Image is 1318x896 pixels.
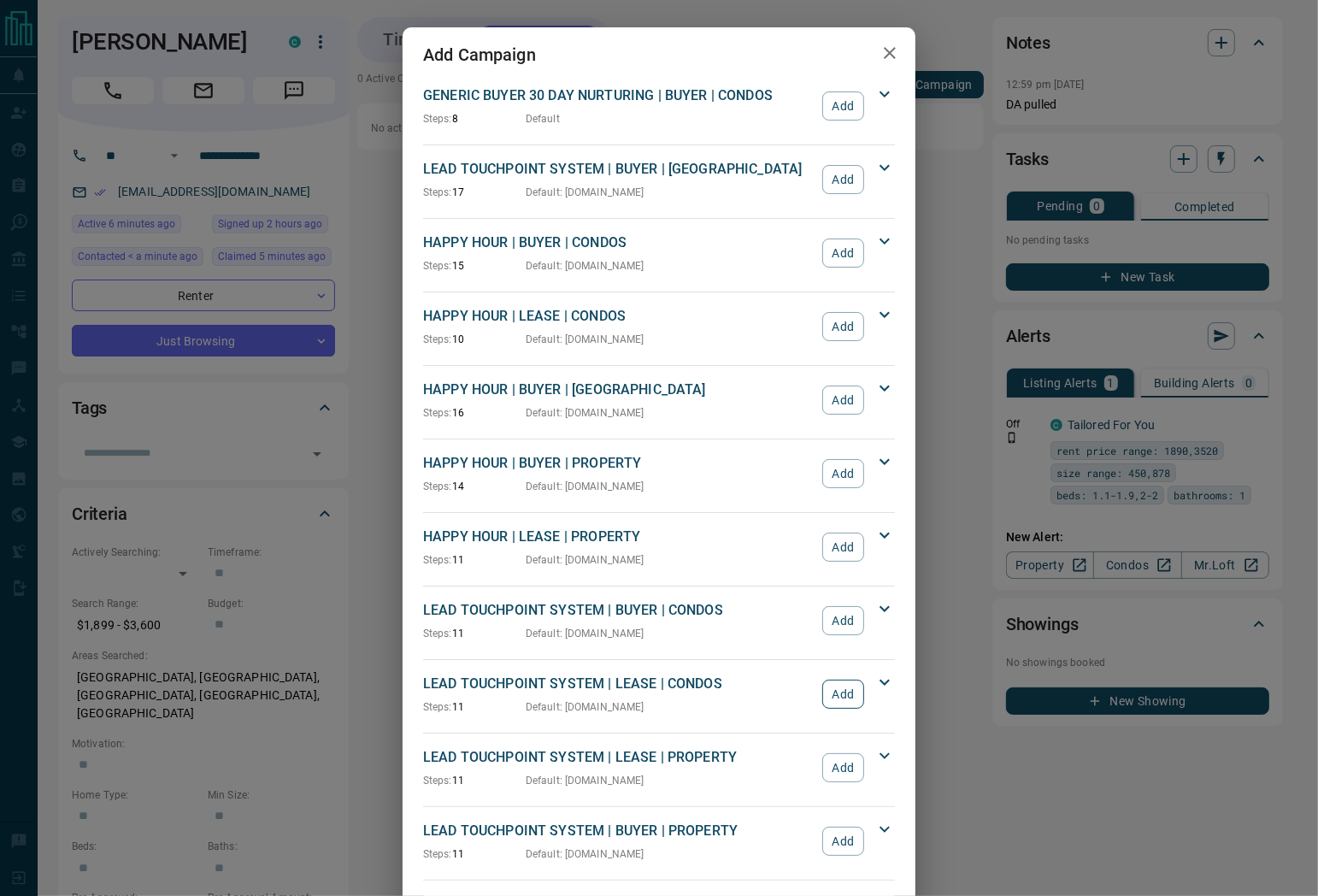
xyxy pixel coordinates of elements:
[423,113,452,125] span: Steps:
[423,111,526,127] p: 8
[423,775,452,787] span: Steps:
[526,405,644,421] p: Default : [DOMAIN_NAME]
[423,747,814,768] p: LEAD TOUCHPOINT SYSTEM | LEASE | PROPERTY
[423,744,895,792] div: LEAD TOUCHPOINT SYSTEM | LEASE | PROPERTYSteps:11Default: [DOMAIN_NAME]Add
[423,260,452,272] span: Steps:
[423,186,452,198] span: Steps:
[822,753,864,782] button: Add
[423,159,814,180] p: LEAD TOUCHPOINT SYSTEM | BUYER | [GEOGRAPHIC_DATA]
[423,674,814,694] p: LEAD TOUCHPOINT SYSTEM | LEASE | CONDOS
[423,846,526,862] p: 11
[423,626,526,641] p: 11
[423,600,814,621] p: LEAD TOUCHPOINT SYSTEM | BUYER | CONDOS
[526,773,644,788] p: Default : [DOMAIN_NAME]
[423,628,452,640] span: Steps:
[822,533,864,562] button: Add
[526,258,644,274] p: Default : [DOMAIN_NAME]
[526,185,644,200] p: Default : [DOMAIN_NAME]
[822,91,864,121] button: Add
[822,239,864,268] button: Add
[423,85,814,106] p: GENERIC BUYER 30 DAY NURTURING | BUYER | CONDOS
[423,554,452,566] span: Steps:
[423,670,895,718] div: LEAD TOUCHPOINT SYSTEM | LEASE | CONDOSSteps:11Default: [DOMAIN_NAME]Add
[526,626,644,641] p: Default : [DOMAIN_NAME]
[526,846,644,862] p: Default : [DOMAIN_NAME]
[822,165,864,194] button: Add
[423,185,526,200] p: 17
[423,380,814,400] p: HAPPY HOUR | BUYER | [GEOGRAPHIC_DATA]
[526,699,644,715] p: Default : [DOMAIN_NAME]
[423,701,452,713] span: Steps:
[423,453,814,474] p: HAPPY HOUR | BUYER | PROPERTY
[423,821,814,841] p: LEAD TOUCHPOINT SYSTEM | BUYER | PROPERTY
[423,552,526,568] p: 11
[822,459,864,488] button: Add
[822,606,864,635] button: Add
[423,332,526,347] p: 10
[423,817,895,865] div: LEAD TOUCHPOINT SYSTEM | BUYER | PROPERTYSteps:11Default: [DOMAIN_NAME]Add
[403,27,556,82] h2: Add Campaign
[423,773,526,788] p: 11
[822,386,864,415] button: Add
[423,597,895,645] div: LEAD TOUCHPOINT SYSTEM | BUYER | CONDOSSteps:11Default: [DOMAIN_NAME]Add
[423,450,895,498] div: HAPPY HOUR | BUYER | PROPERTYSteps:14Default: [DOMAIN_NAME]Add
[822,312,864,341] button: Add
[423,306,814,327] p: HAPPY HOUR | LEASE | CONDOS
[526,479,644,494] p: Default : [DOMAIN_NAME]
[423,82,895,130] div: GENERIC BUYER 30 DAY NURTURING | BUYER | CONDOSSteps:8DefaultAdd
[423,156,895,203] div: LEAD TOUCHPOINT SYSTEM | BUYER | [GEOGRAPHIC_DATA]Steps:17Default: [DOMAIN_NAME]Add
[423,480,452,492] span: Steps:
[423,258,526,274] p: 15
[423,376,895,424] div: HAPPY HOUR | BUYER | [GEOGRAPHIC_DATA]Steps:16Default: [DOMAIN_NAME]Add
[423,303,895,351] div: HAPPY HOUR | LEASE | CONDOSSteps:10Default: [DOMAIN_NAME]Add
[423,407,452,419] span: Steps:
[423,699,526,715] p: 11
[423,233,814,253] p: HAPPY HOUR | BUYER | CONDOS
[423,229,895,277] div: HAPPY HOUR | BUYER | CONDOSSteps:15Default: [DOMAIN_NAME]Add
[423,333,452,345] span: Steps:
[423,479,526,494] p: 14
[526,111,560,127] p: Default
[822,680,864,709] button: Add
[526,332,644,347] p: Default : [DOMAIN_NAME]
[423,527,814,547] p: HAPPY HOUR | LEASE | PROPERTY
[423,848,452,860] span: Steps:
[423,405,526,421] p: 16
[526,552,644,568] p: Default : [DOMAIN_NAME]
[423,523,895,571] div: HAPPY HOUR | LEASE | PROPERTYSteps:11Default: [DOMAIN_NAME]Add
[822,827,864,856] button: Add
